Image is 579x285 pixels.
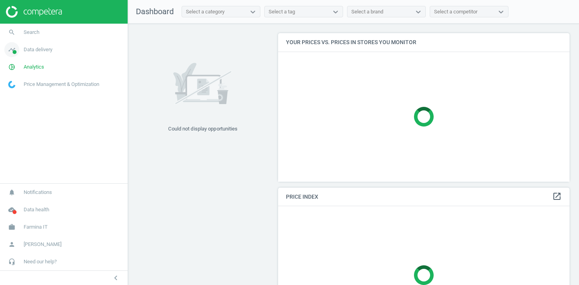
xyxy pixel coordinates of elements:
[24,29,39,36] span: Search
[24,224,48,231] span: Farmina IT
[278,33,570,52] h4: Your prices vs. prices in stores you monitor
[552,192,562,201] i: open_in_new
[24,46,52,53] span: Data delivery
[4,42,19,57] i: timeline
[186,8,225,15] div: Select a category
[6,6,62,18] img: ajHJNr6hYgQAAAAASUVORK5CYII=
[4,185,19,200] i: notifications
[4,202,19,217] i: cloud_done
[24,189,52,196] span: Notifications
[24,258,57,265] span: Need our help?
[4,254,19,269] i: headset_mic
[278,188,570,206] h4: Price Index
[111,273,121,283] i: chevron_left
[269,8,295,15] div: Select a tag
[24,206,49,213] span: Data health
[173,52,232,115] img: 7171a7ce662e02b596aeec34d53f281b.svg
[106,273,126,283] button: chevron_left
[136,7,174,16] span: Dashboard
[8,81,15,88] img: wGWNvw8QSZomAAAAABJRU5ErkJggg==
[24,241,61,248] span: [PERSON_NAME]
[4,220,19,235] i: work
[351,8,383,15] div: Select a brand
[552,192,562,202] a: open_in_new
[4,60,19,75] i: pie_chart_outlined
[24,81,99,88] span: Price Management & Optimization
[168,125,238,132] div: Could not display opportunities
[24,63,44,71] span: Analytics
[4,237,19,252] i: person
[4,25,19,40] i: search
[434,8,477,15] div: Select a competitor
